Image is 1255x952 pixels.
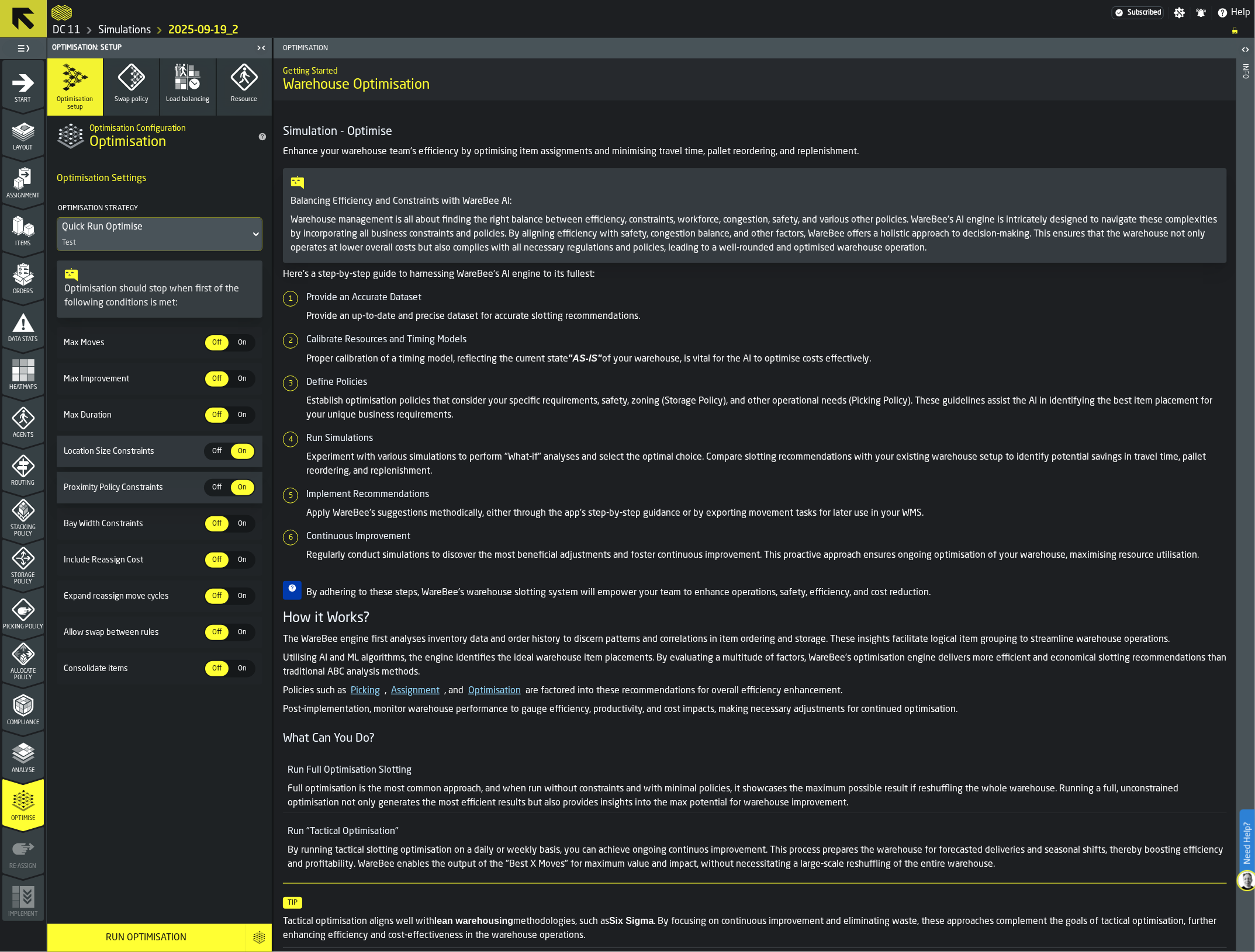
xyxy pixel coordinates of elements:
[283,914,1227,943] p: Tactical optimisation aligns well with methodologies, such as . By focusing on continuous improve...
[233,374,252,384] span: On
[57,200,260,217] h4: Optimisation Strategy
[61,519,204,529] span: Bay Width Constraints
[2,145,44,151] span: Layout
[230,479,255,496] label: button-switch-multi-On
[2,683,44,729] li: menu Compliance
[306,291,1227,305] h5: Provide an Accurate Dataset
[1169,7,1190,19] label: button-toggle-Settings
[1241,811,1254,876] label: Need Help?
[57,217,262,251] div: DropdownMenuValue-1Test
[306,548,1227,562] p: Regularly conduct simulations to discover the most beneficial adjustments and foster continuous i...
[231,335,254,350] div: thumb
[51,23,1250,37] nav: Breadcrumb
[98,24,151,37] a: link-to-/wh/i/2e91095d-d0fa-471d-87cf-b9f7f81665fc
[61,628,204,637] span: Allow swap between rules
[306,506,1227,520] p: Apply WareBee's suggestions methodically, either through the app's step-by-step guidance or by ex...
[278,44,758,53] span: Optimisation
[204,660,230,677] label: button-switch-multi-Off
[288,782,1227,810] p: Full optimisation is the most common approach, and when run without constraints and with minimal ...
[391,686,440,696] a: Assignment
[2,348,44,394] li: menu Heatmaps
[61,374,204,384] span: Max Improvement
[1112,6,1164,19] div: Menu Subscription
[2,826,44,873] li: menu Re-assign
[283,703,1227,717] p: Post-implementation, monitor warehouse performance to gauge efficiency, productivity, and cost im...
[2,874,44,921] li: menu Implement
[204,370,230,388] label: button-switch-multi-Off
[208,519,226,529] span: Off
[231,444,254,459] div: thumb
[288,843,1227,871] p: By running tactical slotting optimisation on a daily or weekly basis, you can achieve ongoing con...
[306,586,931,600] p: By adhering to these steps, WareBee's warehouse slotting system will empower your team to enhance...
[283,64,1227,76] h2: Sub Title
[2,863,44,870] span: Re-assign
[205,516,229,531] div: thumb
[61,338,204,348] span: Max Moves
[231,553,254,568] div: thumb
[231,589,254,604] div: thumb
[208,446,226,457] span: Off
[233,410,252,421] span: On
[204,334,230,352] label: button-switch-multi-Off
[291,213,1219,255] p: Warehouse management is all about finding the right balance between efficiency, constraints, work...
[231,661,254,676] div: thumb
[283,897,302,909] span: Tip
[168,24,238,37] a: link-to-/wh/i/2e91095d-d0fa-471d-87cf-b9f7f81665fc/simulations/a95cb49b-3282-4670-a5c5-c581b94e8bcd
[205,661,229,676] div: thumb
[2,204,44,251] li: menu Items
[204,515,230,533] label: button-switch-multi-Off
[1128,9,1161,17] span: Subscribed
[1191,7,1212,19] label: button-toggle-Notifications
[306,450,1227,478] p: Experiment with various simulations to perform "What-if" analyses and select the optimal choice. ...
[52,44,122,52] span: Optimisation: Setup
[231,516,254,531] div: thumb
[283,651,1227,679] p: Utilising AI and ML algorithms, the engine identifies the ideal warehouse item placements. By eva...
[204,479,230,496] label: button-switch-multi-Off
[230,443,255,460] label: button-switch-multi-On
[283,633,1227,647] p: The WareBee engine first analyses inventory data and order history to discern patterns and correl...
[231,625,254,640] div: thumb
[204,588,230,605] label: button-switch-multi-Off
[1212,6,1255,20] label: button-toggle-Help
[204,406,230,424] label: button-switch-multi-Off
[288,763,1227,777] h5: Run Full Optimisation Slotting
[283,145,1227,159] p: Enhance your warehouse team's efficiency by optimising item assignments and minimising travel tim...
[434,916,513,926] strong: lean warehousing
[2,480,44,487] span: Routing
[2,587,44,634] li: menu Picking Policy
[2,731,44,777] li: menu Analyse
[230,515,255,533] label: button-switch-multi-On
[61,555,204,565] span: Include Reassign Cost
[205,480,229,495] div: thumb
[208,555,226,565] span: Off
[306,530,1227,544] h5: Continuous Improvement
[208,338,226,348] span: Off
[64,282,255,310] div: Optimisation should stop when first of the following conditions is met:
[1236,38,1254,952] header: Info
[2,384,44,391] span: Heatmaps
[205,589,229,604] div: thumb
[1231,6,1250,20] span: Help
[288,825,1227,839] h5: Run "Tactical Optimisation"
[233,519,252,529] span: On
[115,96,148,103] span: Swap policy
[61,411,204,420] span: Max Duration
[2,336,44,343] span: Data Stats
[205,371,229,387] div: thumb
[231,480,254,495] div: thumb
[2,720,44,726] span: Compliance
[2,815,44,822] span: Optimise
[205,408,229,423] div: thumb
[283,76,430,95] span: Warehouse Optimisation
[1242,61,1250,949] div: Info
[208,482,226,493] span: Off
[208,374,226,384] span: Off
[233,555,252,565] span: On
[47,924,246,952] button: button-Run Optimisation
[2,300,44,346] li: menu Data Stats
[306,488,1227,502] h5: Implement Recommendations
[283,124,1227,140] h4: Simulation - Optimise
[208,591,226,602] span: Off
[166,96,209,103] span: Load balancing
[2,491,44,538] li: menu Stacking Policy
